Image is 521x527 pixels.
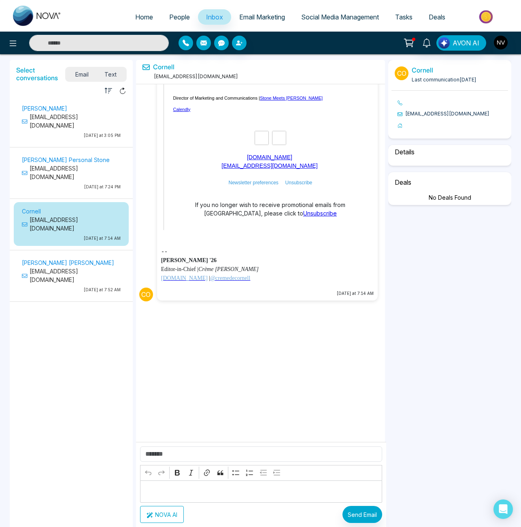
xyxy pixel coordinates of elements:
a: Cornell [153,63,174,71]
a: Home [127,9,161,25]
p: [DATE] at 3:05 PM [22,132,121,139]
p: [EMAIL_ADDRESS][DOMAIN_NAME] [22,215,121,233]
span: Text [96,69,125,80]
img: Market-place.gif [457,8,516,26]
span: Email [67,69,97,80]
p: [PERSON_NAME] Personal Stone [22,156,121,164]
small: [DATE] at 7:14 AM [161,290,374,297]
p: [PERSON_NAME] [PERSON_NAME] [22,258,121,267]
span: Tasks [395,13,413,21]
span: Last communication [DATE] [412,77,476,83]
span: Home [135,13,153,21]
button: AVON AI [436,35,486,51]
p: Co [395,66,408,80]
p: Cornell [22,207,121,215]
p: [EMAIL_ADDRESS][DOMAIN_NAME] [22,164,121,181]
div: Open Intercom Messenger [493,499,513,519]
p: [DATE] at 7:52 AM [22,287,121,293]
p: [EMAIL_ADDRESS][DOMAIN_NAME] [22,267,121,284]
div: No Deals Found [391,193,508,202]
span: Inbox [206,13,223,21]
h6: Details [391,145,508,159]
a: Inbox [198,9,231,25]
img: Lead Flow [438,37,450,49]
div: Editor toolbar [140,465,382,481]
span: Deals [429,13,445,21]
span: Email Marketing [239,13,285,21]
p: Co [139,288,153,301]
a: Social Media Management [293,9,387,25]
span: [EMAIL_ADDRESS][DOMAIN_NAME] [152,73,238,79]
span: AVON AI [453,38,479,48]
h5: Select conversations [16,66,66,82]
span: Social Media Management [301,13,379,21]
button: Send Email [342,506,382,523]
li: [EMAIL_ADDRESS][DOMAIN_NAME] [398,110,508,117]
p: [EMAIL_ADDRESS][DOMAIN_NAME] [22,113,121,130]
a: Tasks [387,9,421,25]
a: People [161,9,198,25]
p: [DATE] at 7:24 PM [22,184,121,190]
p: [PERSON_NAME] [22,104,121,113]
a: Cornell [412,66,433,74]
div: Editor editing area: main [140,480,382,503]
a: Deals [421,9,453,25]
img: User Avatar [494,36,508,49]
img: Nova CRM Logo [13,6,62,26]
p: [DATE] at 7:14 AM [22,235,121,241]
a: Email Marketing [231,9,293,25]
span: People [169,13,190,21]
button: NOVA AI [140,506,184,523]
h6: Deals [391,175,508,190]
